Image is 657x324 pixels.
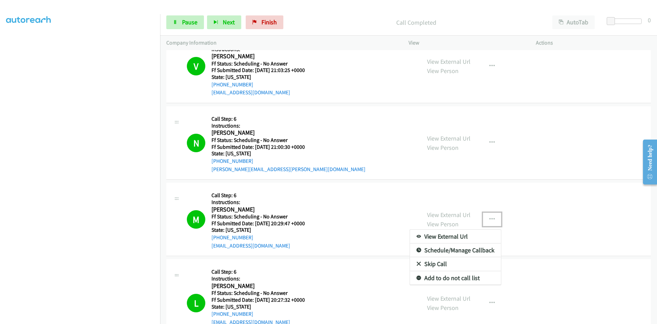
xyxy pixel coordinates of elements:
[410,230,501,243] a: View External Url
[410,271,501,285] a: Add to do not call list
[637,135,657,189] iframe: Resource Center
[187,294,205,312] h1: L
[410,257,501,271] a: Skip Call
[410,243,501,257] a: Schedule/Manage Callback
